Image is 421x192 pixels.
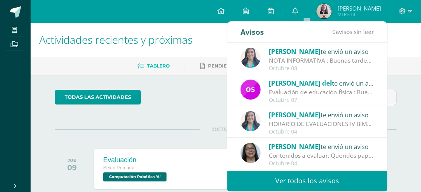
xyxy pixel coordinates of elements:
[269,142,321,151] span: [PERSON_NAME]
[269,78,374,88] div: te envió un aviso
[147,63,170,69] span: Tablero
[269,151,374,160] div: Contenidos a evaluar: Queridos papitos por este medio les comparto los contenidos que deben estud...
[200,126,251,133] span: OCTUBRE
[241,111,261,131] img: be92b6c484970536b82811644e40775c.png
[103,172,167,181] span: Computación Robótica 'A'
[241,80,261,100] img: bce0f8ceb38355b742bd4151c3279ece.png
[337,5,381,12] span: [PERSON_NAME]
[269,110,374,120] div: te envió un aviso
[269,97,374,103] div: Octubre 07
[67,163,77,172] div: 09
[103,165,134,170] span: Sexto Primaria
[200,60,273,72] a: Pendientes de entrega
[269,160,374,167] div: Octubre 04
[269,141,374,151] div: te envió un aviso
[269,65,374,72] div: Octubre 08
[269,120,374,128] div: HORARIO DE EVALUACIONES IV BIMESTRE : Queridos estudiantes Envío el horario de evaluaciones corre...
[269,47,321,56] span: [PERSON_NAME]
[39,32,193,47] span: Actividades recientes y próximas
[337,11,381,18] span: Mi Perfil
[269,111,321,119] span: [PERSON_NAME]
[67,158,77,163] div: JUE
[55,90,141,104] a: todas las Actividades
[332,28,336,36] span: 0
[241,22,264,42] div: Avisos
[241,48,261,68] img: be92b6c484970536b82811644e40775c.png
[227,170,387,191] a: Ver todos los avisos
[269,88,374,97] div: Evaluación de educación física : Buenas tardes espero se encuentren bien en sus labores diarias. ...
[137,60,170,72] a: Tablero
[269,56,374,65] div: NOTA INFORMATIVA : Buenas tardes queridos padres de familia y estudiantes Envío nota informativa ...
[269,129,374,135] div: Octubre 04
[316,4,332,19] img: c0a4bb422ec4bcf880931afb2938c18c.png
[208,63,273,69] span: Pendientes de entrega
[269,46,374,56] div: te envió un aviso
[103,156,168,164] div: Evaluación
[241,143,261,163] img: 90c3bb5543f2970d9a0839e1ce488333.png
[269,79,332,88] span: [PERSON_NAME] del
[332,28,374,36] span: avisos sin leer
